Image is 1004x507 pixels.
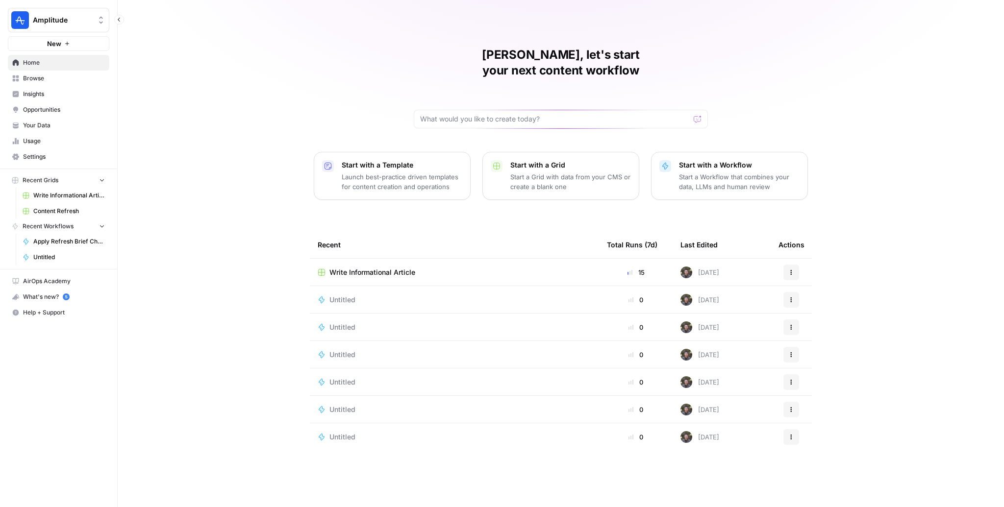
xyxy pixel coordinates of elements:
h1: [PERSON_NAME], let's start your next content workflow [414,47,708,78]
a: Write Informational Article [18,188,109,203]
a: Opportunities [8,102,109,118]
div: [DATE] [680,431,719,443]
img: Amplitude Logo [11,11,29,29]
div: 0 [607,405,665,414]
p: Launch best-practice driven templates for content creation and operations [342,172,462,192]
span: Recent Grids [23,176,58,185]
a: Untitled [18,249,109,265]
button: Help + Support [8,305,109,320]
p: Start a Grid with data from your CMS or create a blank one [510,172,631,192]
span: Amplitude [33,15,92,25]
a: Untitled [318,377,591,387]
a: Content Refresh [18,203,109,219]
span: Write Informational Article [33,191,105,200]
div: [DATE] [680,294,719,306]
a: Write Informational Article [318,267,591,277]
div: [DATE] [680,404,719,415]
a: Untitled [318,405,591,414]
a: Untitled [318,350,591,360]
span: Untitled [329,322,355,332]
span: Untitled [329,295,355,305]
img: maow1e9ocotky9esmvpk8ol9rk58 [680,266,692,278]
a: 5 [63,293,70,300]
p: Start a Workflow that combines your data, LLMs and human review [679,172,800,192]
span: Untitled [329,405,355,414]
a: Untitled [318,322,591,332]
div: Last Edited [680,231,718,258]
a: Insights [8,86,109,102]
p: Start with a Workflow [679,160,800,170]
span: Browse [23,74,105,83]
input: What would you like to create today? [420,114,690,124]
span: Opportunities [23,105,105,114]
span: Untitled [33,253,105,262]
img: maow1e9ocotky9esmvpk8ol9rk58 [680,321,692,333]
div: 0 [607,322,665,332]
span: Settings [23,152,105,161]
p: Start with a Grid [510,160,631,170]
button: What's new? 5 [8,289,109,305]
span: AirOps Academy [23,277,105,286]
span: Apply Refresh Brief Changes [33,237,105,246]
p: Start with a Template [342,160,462,170]
a: Apply Refresh Brief Changes [18,234,109,249]
span: Untitled [329,432,355,442]
span: Help + Support [23,308,105,317]
a: Your Data [8,118,109,133]
span: Content Refresh [33,207,105,216]
button: Recent Workflows [8,219,109,234]
div: Total Runs (7d) [607,231,657,258]
button: Workspace: Amplitude [8,8,109,32]
a: Usage [8,133,109,149]
div: [DATE] [680,321,719,333]
a: AirOps Academy [8,273,109,289]
button: Start with a WorkflowStart a Workflow that combines your data, LLMs and human review [651,152,808,200]
text: 5 [65,294,67,299]
span: Recent Workflows [23,222,74,231]
div: 0 [607,377,665,387]
a: Untitled [318,295,591,305]
div: Actions [778,231,804,258]
div: [DATE] [680,376,719,388]
div: Recent [318,231,591,258]
a: Settings [8,149,109,165]
div: What's new? [8,290,109,304]
span: Your Data [23,121,105,130]
span: Untitled [329,350,355,360]
img: maow1e9ocotky9esmvpk8ol9rk58 [680,404,692,415]
a: Home [8,55,109,71]
div: [DATE] [680,266,719,278]
img: maow1e9ocotky9esmvpk8ol9rk58 [680,349,692,361]
div: [DATE] [680,349,719,361]
div: 0 [607,432,665,442]
button: Recent Grids [8,173,109,188]
button: Start with a TemplateLaunch best-practice driven templates for content creation and operations [314,152,471,200]
img: maow1e9ocotky9esmvpk8ol9rk58 [680,431,692,443]
span: Untitled [329,377,355,387]
img: maow1e9ocotky9esmvpk8ol9rk58 [680,376,692,388]
div: 15 [607,267,665,277]
span: Insights [23,90,105,98]
span: New [47,39,61,48]
div: 0 [607,350,665,360]
span: Usage [23,137,105,145]
div: 0 [607,295,665,305]
span: Write Informational Article [329,267,415,277]
button: Start with a GridStart a Grid with data from your CMS or create a blank one [482,152,639,200]
span: Home [23,58,105,67]
button: New [8,36,109,51]
a: Untitled [318,432,591,442]
img: maow1e9ocotky9esmvpk8ol9rk58 [680,294,692,306]
a: Browse [8,71,109,86]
